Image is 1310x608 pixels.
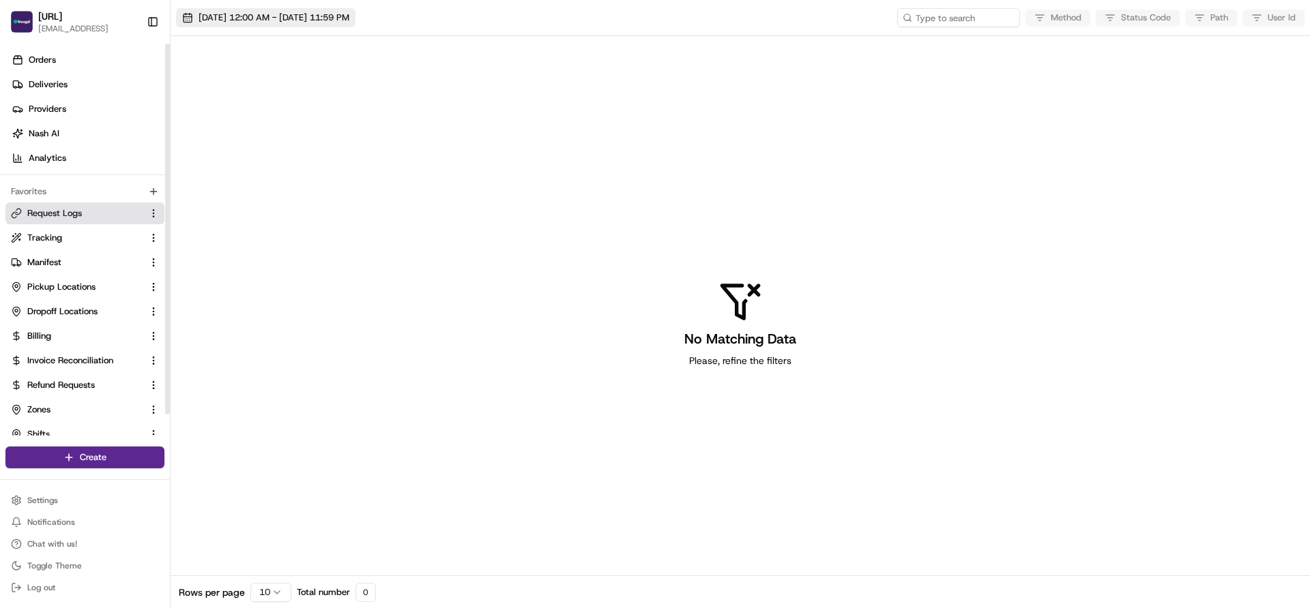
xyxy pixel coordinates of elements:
[27,305,98,318] span: Dropoff Locations
[199,12,349,24] span: [DATE] 12:00 AM - [DATE] 11:59 PM
[27,379,95,391] span: Refund Requests
[14,14,41,41] img: Nash
[27,495,58,506] span: Settings
[5,147,170,169] a: Analytics
[5,556,164,575] button: Toggle Theme
[11,305,143,318] a: Dropoff Locations
[46,144,173,155] div: We're available if you need us!
[14,199,25,210] div: 📗
[5,49,170,71] a: Orders
[136,231,165,241] span: Pylon
[897,8,1020,27] input: Type to search
[46,130,224,144] div: Start new chat
[38,23,108,34] button: [EMAIL_ADDRESS]
[14,55,248,76] p: Welcome 👋
[11,379,143,391] a: Refund Requests
[27,232,62,244] span: Tracking
[11,11,33,33] img: Froogal.ai
[96,230,165,241] a: Powered byPylon
[5,446,164,468] button: Create
[29,78,68,91] span: Deliveries
[5,578,164,597] button: Log out
[5,534,164,553] button: Chat with us!
[5,350,164,371] button: Invoice Reconciliation
[232,134,248,151] button: Start new chat
[27,354,113,367] span: Invoice Reconciliation
[5,423,164,445] button: Shifts
[5,202,164,224] button: Request Logs
[27,428,50,440] span: Shifts
[176,8,355,27] button: [DATE] 12:00 AM - [DATE] 11:59 PM
[14,130,38,155] img: 1736555255976-a54dd68f-1ca7-489b-9aae-adbdc363a1c4
[5,301,164,322] button: Dropoff Locations
[11,207,143,219] a: Request Logs
[355,583,376,602] div: 0
[11,428,143,440] a: Shifts
[129,198,219,211] span: API Documentation
[5,325,164,347] button: Billing
[27,281,96,293] span: Pickup Locations
[27,256,61,269] span: Manifest
[5,276,164,298] button: Pickup Locations
[179,586,245,599] span: Rows per page
[29,54,56,66] span: Orders
[27,198,104,211] span: Knowledge Base
[5,74,170,95] a: Deliveries
[29,127,59,140] span: Nash AI
[38,10,62,23] button: [URL]
[27,538,77,549] span: Chat with us!
[35,88,225,102] input: Clear
[5,98,170,120] a: Providers
[5,252,164,273] button: Manifest
[27,404,50,416] span: Zones
[27,207,82,219] span: Request Logs
[115,199,126,210] div: 💻
[11,281,143,293] a: Pickup Locations
[684,329,796,348] h3: No Matching Data
[11,330,143,342] a: Billing
[8,192,110,217] a: 📗Knowledge Base
[5,399,164,421] button: Zones
[29,103,66,115] span: Providers
[27,560,82,571] span: Toggle Theme
[5,123,170,145] a: Nash AI
[5,374,164,396] button: Refund Requests
[27,330,51,342] span: Billing
[11,256,143,269] a: Manifest
[5,491,164,510] button: Settings
[11,232,143,244] a: Tracking
[5,513,164,532] button: Notifications
[80,451,106,463] span: Create
[5,227,164,249] button: Tracking
[29,152,66,164] span: Analytics
[27,582,55,593] span: Log out
[297,586,350,598] span: Total number
[11,354,143,367] a: Invoice Reconciliation
[689,354,791,367] span: Please, refine the filters
[5,181,164,202] div: Favorites
[27,517,75,528] span: Notifications
[110,192,224,217] a: 💻API Documentation
[11,404,143,416] a: Zones
[5,5,141,38] button: Froogal.ai[URL][EMAIL_ADDRESS]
